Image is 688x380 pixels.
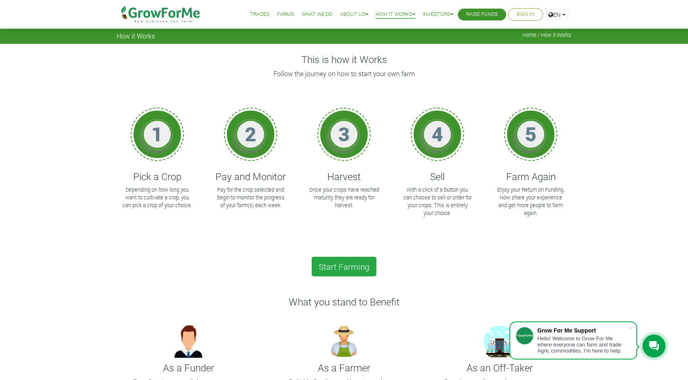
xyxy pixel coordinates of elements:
[117,32,155,40] span: How it Works
[121,171,194,183] h4: Pick a Crop
[332,122,356,146] h1: 3
[425,122,450,146] h1: 4
[168,321,209,362] img: growforme image
[545,8,569,21] a: EN
[324,321,364,362] img: growforme image
[214,171,287,183] h4: Pay and Monitor
[466,10,498,19] a: Raise Funds
[401,171,474,183] h4: Sell
[523,32,571,38] span: Home / How it Works
[122,186,192,210] p: Depending on how long you want to cultivate a crop, you can pick a crop of your choice.
[272,362,416,374] h4: As a Farmer
[250,10,269,19] a: Trades
[518,122,543,146] h1: 5
[117,296,571,308] h4: What you stand to Benefit
[215,186,286,210] p: Pay for the crop selected and begin to monitor the progress of your farm(s) each week.
[117,54,571,66] h4: This is how it Works
[428,362,571,374] h4: As an Off-Taker
[402,186,473,217] p: With a click of a button you can choose to sell or order for your crops. This is entirely your ch...
[145,122,170,146] h1: 1
[340,10,368,19] a: About Us
[312,257,376,276] a: Start Farming
[479,321,520,362] img: growforme image
[496,186,566,217] p: Enjoy your Return on Funding. Now share your experience and get more people to farm again.
[277,10,294,19] a: Farms
[118,69,570,79] p: Follow the journey on how to start your own farm
[376,10,415,19] a: How it Works
[301,10,333,19] a: What We Do
[238,122,263,146] h1: 2
[308,171,380,183] h4: Harvest
[537,327,628,334] div: Grow For Me Support
[423,10,453,19] a: Investors
[309,186,379,210] p: Once your crops have reached maturity, they are ready for harvest.
[537,335,628,354] div: Hello! Welcome to Grow For Me where everyone can farm and trade Agric commodities. I'm here to help.
[516,10,534,19] a: Sign In
[117,362,260,374] h4: As a Funder
[494,171,567,183] h4: Farm Again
